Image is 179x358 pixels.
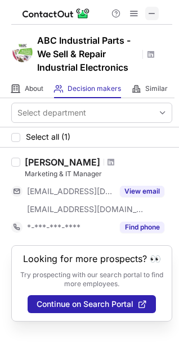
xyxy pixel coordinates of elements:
span: Similar [145,84,168,93]
div: Select department [17,107,86,118]
span: About [25,84,43,93]
span: Select all (1) [26,132,70,141]
p: Try prospecting with our search portal to find more employees. [20,270,164,288]
img: ContactOut v5.3.10 [23,7,90,20]
span: [EMAIL_ADDRESS][DOMAIN_NAME] [27,186,113,196]
button: Reveal Button [120,186,164,197]
header: Looking for more prospects? 👀 [23,254,161,264]
span: [EMAIL_ADDRESS][DOMAIN_NAME] [27,204,144,214]
div: [PERSON_NAME] [25,157,100,168]
h1: ABC Industrial Parts - We Sell & Repair Industrial Electronics [37,34,138,74]
button: Reveal Button [120,222,164,233]
div: Marketing & IT Manager [25,169,172,179]
span: Continue on Search Portal [37,300,133,309]
img: d1398a0bccad2d41a9c5ad2dc7f158cc [11,41,34,63]
span: Decision makers [68,84,121,93]
button: Continue on Search Portal [28,295,156,313]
